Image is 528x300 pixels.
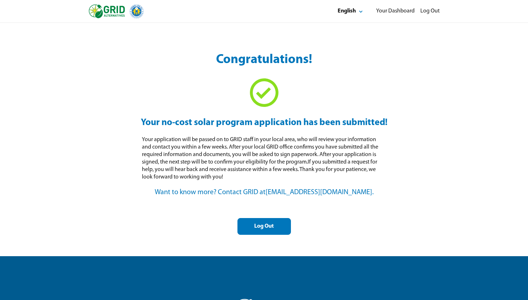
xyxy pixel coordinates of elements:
div: Log Out [244,223,285,230]
img: logo [89,4,144,19]
pre: Your application will be passed on to GRID staff in your local area, who will review your informa... [142,136,386,181]
button: Select [332,3,370,20]
div: Congratulations! [216,51,312,68]
div: Log Out [420,7,440,15]
pre: Want to know more? Contact GRID at . [155,188,374,197]
div: Your Dashboard [376,7,415,15]
div: English [338,7,356,15]
a: [EMAIL_ADDRESS][DOMAIN_NAME] [266,189,372,196]
button: Log Out [237,218,291,235]
div: Your no-cost solar program application has been submitted! [141,117,388,129]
